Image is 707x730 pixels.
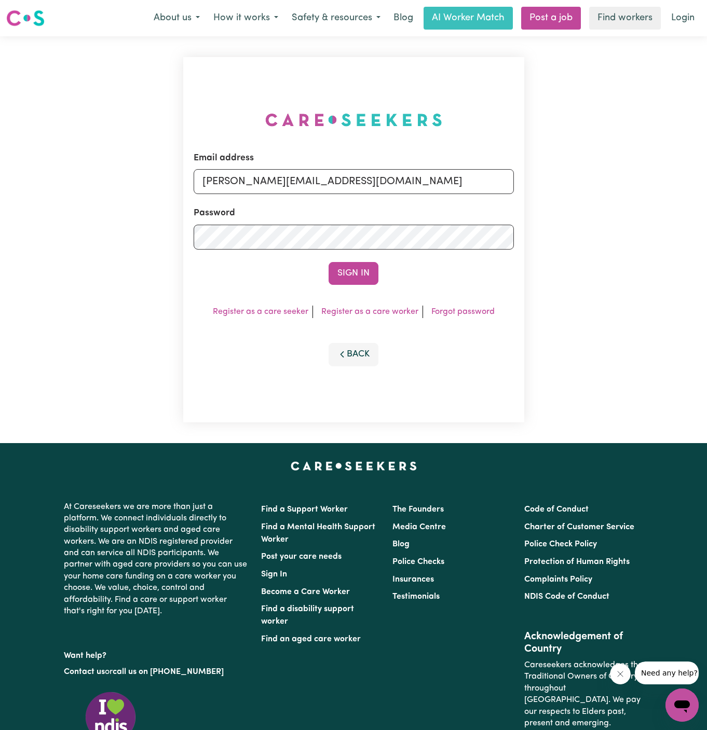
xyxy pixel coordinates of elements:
label: Password [194,206,235,220]
a: Login [665,7,701,30]
a: Testimonials [392,593,440,601]
a: Contact us [64,668,105,676]
a: Complaints Policy [524,575,592,584]
p: At Careseekers we are more than just a platform. We connect individuals directly to disability su... [64,497,249,622]
input: Email address [194,169,514,194]
a: Register as a care worker [321,308,418,316]
a: Careseekers logo [6,6,45,30]
a: Find an aged care worker [261,635,361,643]
a: Post a job [521,7,581,30]
label: Email address [194,151,254,165]
a: Sign In [261,570,287,579]
button: Safety & resources [285,7,387,29]
a: Police Check Policy [524,540,597,548]
button: Sign In [329,262,378,285]
button: Back [329,343,378,366]
button: About us [147,7,207,29]
a: AI Worker Match [424,7,513,30]
h2: Acknowledgement of Country [524,630,643,655]
a: call us on [PHONE_NUMBER] [113,668,224,676]
a: Find workers [589,7,661,30]
a: Media Centre [392,523,446,531]
a: The Founders [392,505,444,514]
iframe: Button to launch messaging window [665,688,699,722]
img: Careseekers logo [6,9,45,27]
a: Careseekers home page [291,462,417,470]
iframe: Close message [610,664,631,684]
a: Code of Conduct [524,505,589,514]
a: Forgot password [431,308,495,316]
p: Want help? [64,646,249,662]
a: Post your care needs [261,553,342,561]
a: Find a Mental Health Support Worker [261,523,375,544]
a: Charter of Customer Service [524,523,634,531]
button: How it works [207,7,285,29]
a: Insurances [392,575,434,584]
p: or [64,662,249,682]
a: Find a Support Worker [261,505,348,514]
a: Blog [392,540,410,548]
iframe: Message from company [635,662,699,684]
a: Protection of Human Rights [524,558,630,566]
a: Register as a care seeker [213,308,308,316]
a: NDIS Code of Conduct [524,593,609,601]
a: Blog [387,7,419,30]
a: Become a Care Worker [261,588,350,596]
a: Police Checks [392,558,444,566]
a: Find a disability support worker [261,605,354,626]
